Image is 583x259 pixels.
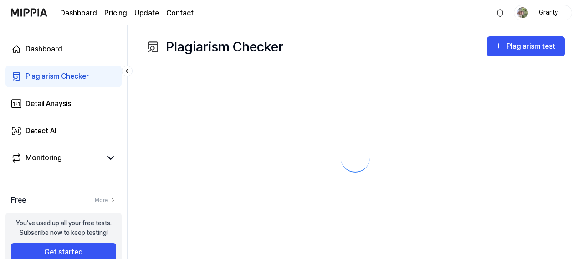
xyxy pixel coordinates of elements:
[26,44,62,55] div: Dashboard
[26,126,56,137] div: Detect AI
[5,66,122,87] a: Plagiarism Checker
[26,71,89,82] div: Plagiarism Checker
[487,36,565,56] button: Plagiarism test
[531,7,566,17] div: Granty
[60,8,97,19] a: Dashboard
[166,8,194,19] a: Contact
[146,36,283,57] div: Plagiarism Checker
[104,8,127,19] a: Pricing
[514,5,572,20] button: profileGranty
[95,196,116,204] a: More
[5,38,122,60] a: Dashboard
[5,120,122,142] a: Detect AI
[11,152,102,163] a: Monitoring
[495,7,506,18] img: 알림
[134,8,159,19] a: Update
[16,218,112,238] div: You’ve used up all your free tests. Subscribe now to keep testing!
[506,41,557,52] div: Plagiarism test
[11,195,26,206] span: Free
[5,93,122,115] a: Detail Anaysis
[26,98,71,109] div: Detail Anaysis
[26,152,62,163] div: Monitoring
[517,7,528,18] img: profile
